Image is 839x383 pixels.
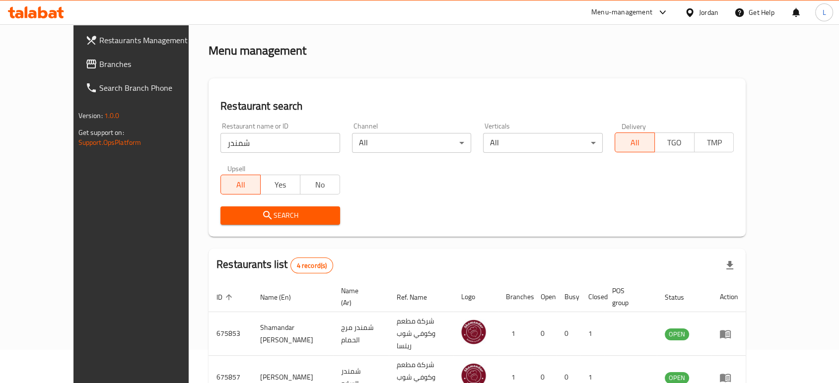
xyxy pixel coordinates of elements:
[78,109,103,122] span: Version:
[252,312,333,356] td: Shamandar [PERSON_NAME]
[216,291,235,303] span: ID
[557,282,580,312] th: Busy
[654,132,695,152] button: TGO
[498,312,533,356] td: 1
[78,136,141,149] a: Support.OpsPlatform
[260,291,304,303] span: Name (En)
[352,133,472,153] div: All
[619,135,651,150] span: All
[220,99,734,114] h2: Restaurant search
[220,206,340,225] button: Search
[77,52,213,76] a: Branches
[220,133,340,153] input: Search for restaurant name or ID..
[580,282,604,312] th: Closed
[220,175,261,194] button: All
[694,132,734,152] button: TMP
[580,312,604,356] td: 1
[260,175,300,194] button: Yes
[719,328,738,340] div: Menu
[711,282,746,312] th: Action
[78,126,124,139] span: Get support on:
[557,312,580,356] td: 0
[333,312,388,356] td: شمندر مرج الحمام
[461,319,486,344] img: Shamandar Marj Alhamam
[227,165,246,172] label: Upsell
[699,135,730,150] span: TMP
[228,209,332,222] span: Search
[622,123,646,129] label: Delivery
[341,285,376,309] span: Name (Ar)
[216,257,333,273] h2: Restaurants list
[665,291,697,303] span: Status
[389,312,453,356] td: شركة مطعم وكوفي شوب ريتسا
[533,312,557,356] td: 0
[612,285,644,309] span: POS group
[699,7,718,18] div: Jordan
[822,7,826,18] span: L
[591,6,652,18] div: Menu-management
[99,58,206,70] span: Branches
[304,178,336,192] span: No
[483,133,603,153] div: All
[300,175,340,194] button: No
[665,328,689,340] span: OPEN
[225,178,257,192] span: All
[397,291,440,303] span: Ref. Name
[291,261,333,270] span: 4 record(s)
[718,254,742,277] div: Export file
[104,109,120,122] span: 1.0.0
[453,282,498,312] th: Logo
[498,282,533,312] th: Branches
[99,34,206,46] span: Restaurants Management
[659,135,691,150] span: TGO
[533,282,557,312] th: Open
[615,132,655,152] button: All
[77,76,213,100] a: Search Branch Phone
[99,82,206,94] span: Search Branch Phone
[209,312,252,356] td: 675853
[265,178,296,192] span: Yes
[77,28,213,52] a: Restaurants Management
[209,43,306,59] h2: Menu management
[665,328,689,340] div: OPEN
